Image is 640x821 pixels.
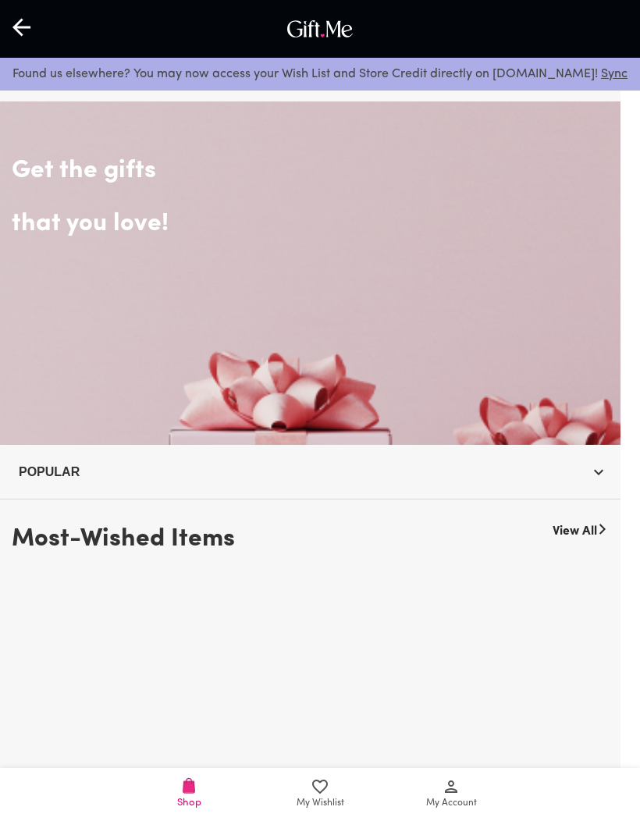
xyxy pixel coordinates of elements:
a: My Account [386,768,517,821]
h2: Get the gifts [12,101,609,194]
a: View All [553,515,597,542]
h2: that you love! [12,201,609,247]
a: My Wishlist [254,768,386,821]
p: Found us elsewhere? You may now access your Wish List and Store Credit directly on [DOMAIN_NAME]! [12,64,628,84]
span: Popular [19,462,602,482]
h3: Most-Wished Items [12,518,235,560]
span: Shop [177,795,201,810]
span: My Wishlist [297,796,344,811]
a: Sync [601,68,628,80]
button: Popular [12,457,608,486]
a: Shop [123,768,254,821]
img: GiftMe Logo [283,16,357,41]
span: My Account [426,796,477,811]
